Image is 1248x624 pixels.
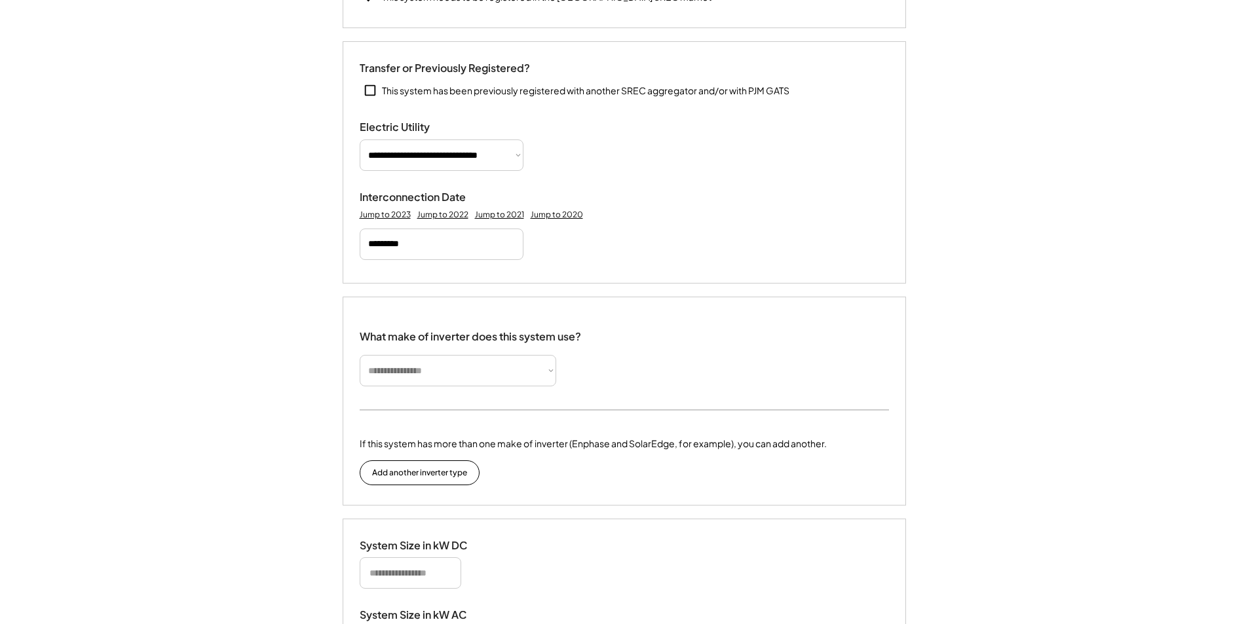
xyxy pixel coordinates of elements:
[360,62,530,75] div: Transfer or Previously Registered?
[360,437,827,450] div: If this system has more than one make of inverter (Enphase and SolarEdge, for example), you can a...
[360,210,411,220] div: Jump to 2023
[360,608,491,622] div: System Size in kW AC
[360,120,491,134] div: Electric Utility
[382,84,789,98] div: This system has been previously registered with another SREC aggregator and/or with PJM GATS
[360,317,581,346] div: What make of inverter does this system use?
[417,210,468,220] div: Jump to 2022
[475,210,524,220] div: Jump to 2021
[360,539,491,553] div: System Size in kW DC
[360,191,491,204] div: Interconnection Date
[360,460,480,485] button: Add another inverter type
[531,210,583,220] div: Jump to 2020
